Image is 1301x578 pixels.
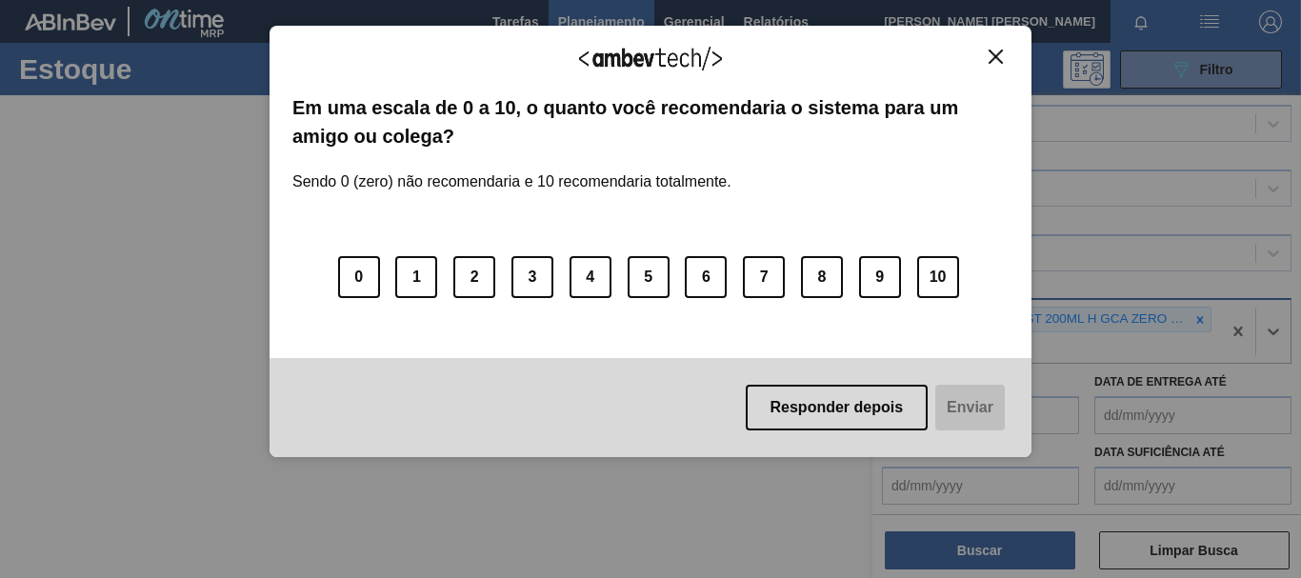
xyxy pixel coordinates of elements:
[743,256,785,298] button: 7
[989,50,1003,64] img: Close
[983,49,1009,65] button: Close
[338,256,380,298] button: 0
[292,93,1009,151] label: Em uma escala de 0 a 10, o quanto você recomendaria o sistema para um amigo ou colega?
[453,256,495,298] button: 2
[628,256,670,298] button: 5
[801,256,843,298] button: 8
[685,256,727,298] button: 6
[859,256,901,298] button: 9
[746,385,929,430] button: Responder depois
[570,256,611,298] button: 4
[579,47,722,70] img: Logo Ambevtech
[292,150,731,190] label: Sendo 0 (zero) não recomendaria e 10 recomendaria totalmente.
[395,256,437,298] button: 1
[917,256,959,298] button: 10
[511,256,553,298] button: 3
